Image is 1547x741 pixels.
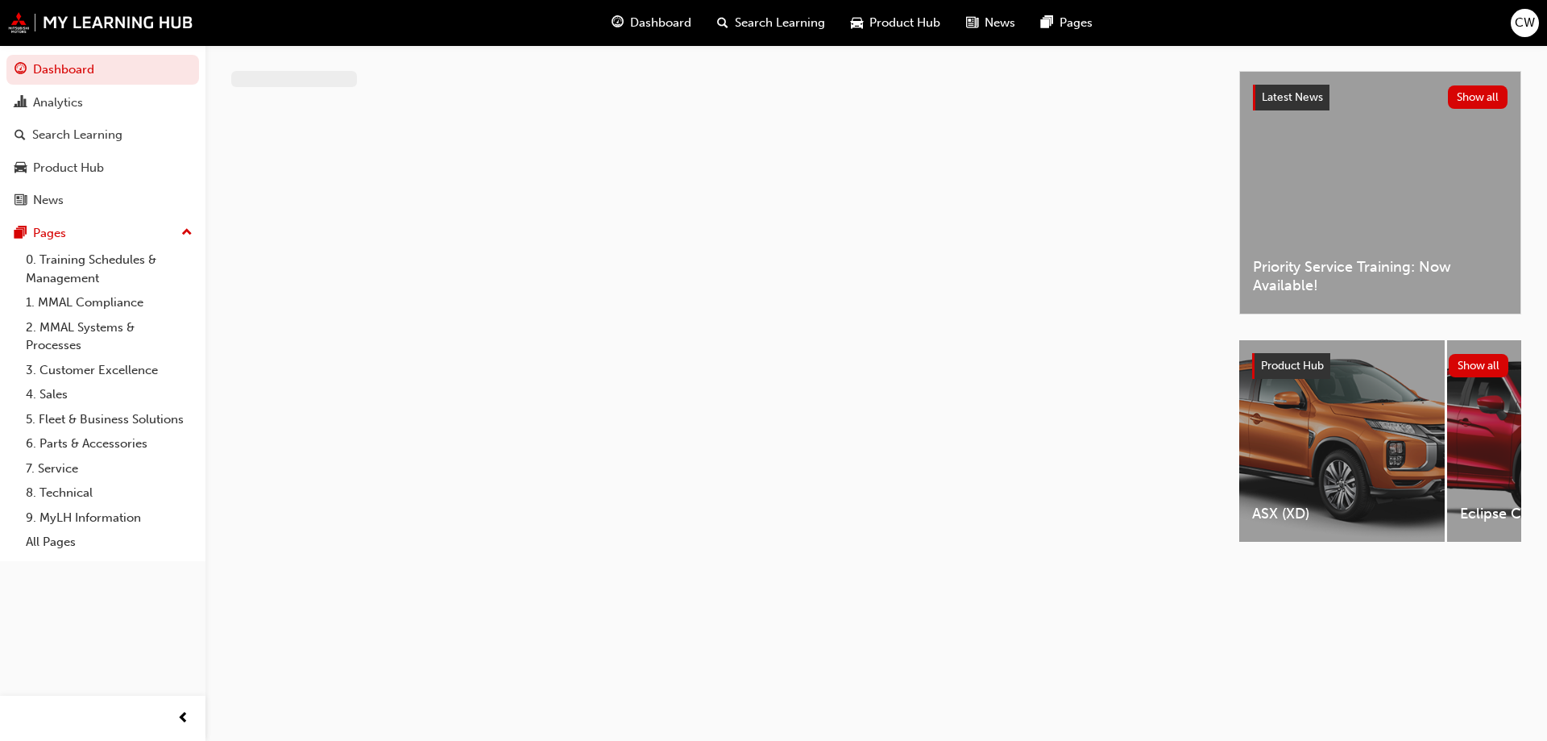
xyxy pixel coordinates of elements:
[6,185,199,215] a: News
[19,248,199,290] a: 0. Training Schedules & Management
[181,223,193,244] span: up-icon
[19,506,199,531] a: 9. MyLH Information
[953,6,1028,40] a: news-iconNews
[6,219,199,248] button: Pages
[1262,90,1323,104] span: Latest News
[1028,6,1105,40] a: pages-iconPages
[612,13,624,33] span: guage-icon
[6,153,199,183] a: Product Hub
[985,14,1015,32] span: News
[1515,14,1535,32] span: CW
[838,6,953,40] a: car-iconProduct Hub
[19,407,199,432] a: 5. Fleet & Business Solutions
[19,481,199,506] a: 8. Technical
[19,530,199,555] a: All Pages
[15,161,27,176] span: car-icon
[1253,258,1508,294] span: Priority Service Training: Now Available!
[19,382,199,407] a: 4. Sales
[32,126,122,144] div: Search Learning
[1253,85,1508,110] a: Latest NewsShow all
[1261,359,1324,373] span: Product Hub
[1041,13,1053,33] span: pages-icon
[33,224,66,243] div: Pages
[15,194,27,208] span: news-icon
[630,14,691,32] span: Dashboard
[1060,14,1093,32] span: Pages
[1511,9,1539,37] button: CW
[15,96,27,110] span: chart-icon
[735,14,825,32] span: Search Learning
[177,709,189,729] span: prev-icon
[717,13,728,33] span: search-icon
[33,94,83,112] div: Analytics
[1252,505,1432,523] span: ASX (XD)
[869,14,940,32] span: Product Hub
[1448,85,1508,109] button: Show all
[599,6,704,40] a: guage-iconDashboard
[15,227,27,241] span: pages-icon
[19,315,199,358] a: 2. MMAL Systems & Processes
[6,88,199,118] a: Analytics
[966,13,978,33] span: news-icon
[15,128,26,143] span: search-icon
[1239,71,1521,314] a: Latest NewsShow allPriority Service Training: Now Available!
[1239,340,1445,542] a: ASX (XD)
[19,290,199,315] a: 1. MMAL Compliance
[704,6,838,40] a: search-iconSearch Learning
[8,12,193,33] img: mmal
[6,55,199,85] a: Dashboard
[19,456,199,481] a: 7. Service
[851,13,863,33] span: car-icon
[6,120,199,150] a: Search Learning
[1252,353,1508,379] a: Product HubShow all
[6,52,199,219] button: DashboardAnalyticsSearch LearningProduct HubNews
[33,159,104,177] div: Product Hub
[19,431,199,456] a: 6. Parts & Accessories
[33,191,64,210] div: News
[1449,354,1509,377] button: Show all
[15,63,27,77] span: guage-icon
[19,358,199,383] a: 3. Customer Excellence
